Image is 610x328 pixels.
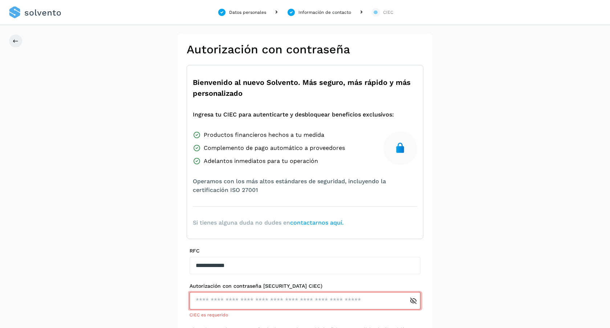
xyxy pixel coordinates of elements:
[204,131,324,139] span: Productos financieros hechos a tu medida
[190,248,420,254] label: RFC
[193,77,417,99] span: Bienvenido al nuevo Solvento. Más seguro, más rápido y más personalizado
[190,312,228,317] span: CIEC es requerido
[204,144,345,152] span: Complemento de pago automático a proveedores
[229,9,266,16] div: Datos personales
[193,218,343,227] span: Si tienes alguna duda no dudes en
[298,9,351,16] div: Información de contacto
[290,219,343,226] a: contactarnos aquí.
[193,177,417,194] span: Operamos con los más altos estándares de seguridad, incluyendo la certificación ISO 27001
[187,42,423,56] h2: Autorización con contraseña
[193,110,394,119] span: Ingresa tu CIEC para autenticarte y desbloquear beneficios exclusivos:
[394,142,406,154] img: secure
[190,283,420,289] label: Autorización con contraseña [SECURITY_DATA] CIEC)
[383,9,393,16] div: CIEC
[204,157,318,165] span: Adelantos inmediatos para tu operación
